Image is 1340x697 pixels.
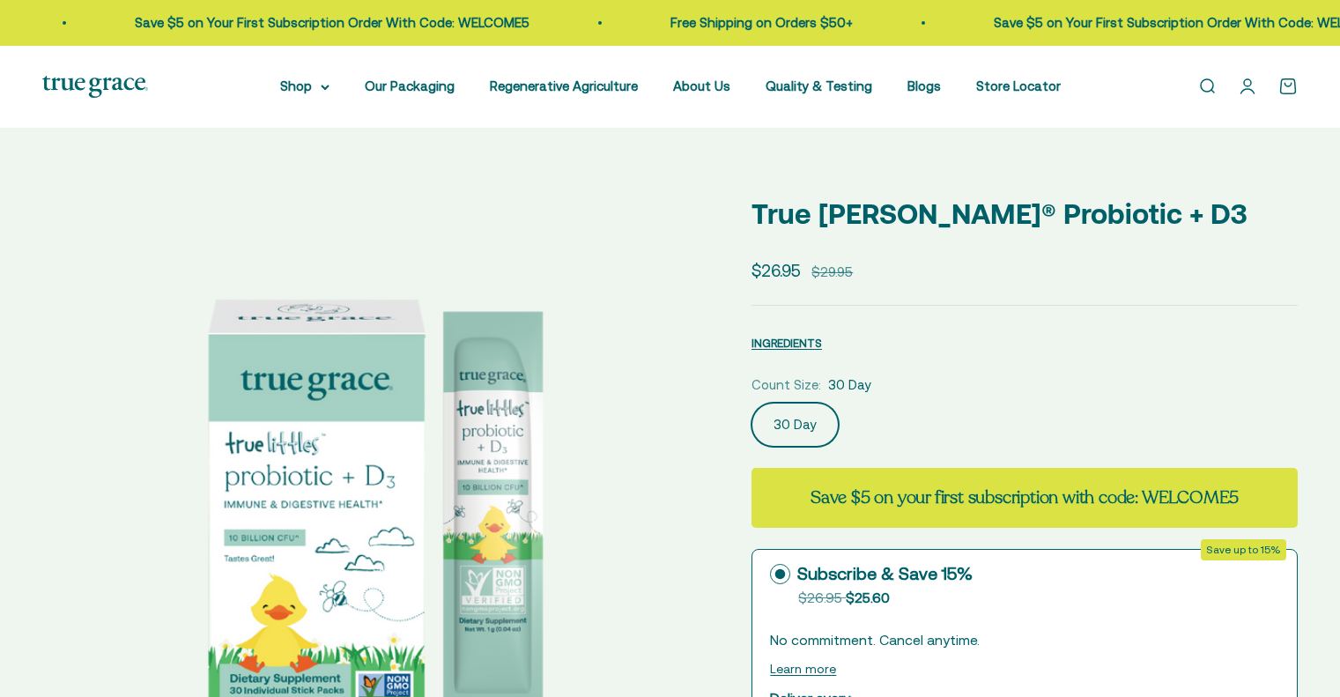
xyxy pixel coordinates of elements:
[135,12,529,33] p: Save $5 on Your First Subscription Order With Code: WELCOME5
[670,15,853,30] a: Free Shipping on Orders $50+
[751,257,801,284] sale-price: $26.95
[365,78,455,93] a: Our Packaging
[907,78,941,93] a: Blogs
[811,262,853,283] compare-at-price: $29.95
[751,337,822,350] span: INGREDIENTS
[976,78,1061,93] a: Store Locator
[490,78,638,93] a: Regenerative Agriculture
[751,191,1298,236] p: True [PERSON_NAME]® Probiotic + D3
[280,76,329,97] summary: Shop
[811,486,1239,509] strong: Save $5 on your first subscription with code: WELCOME5
[766,78,872,93] a: Quality & Testing
[673,78,730,93] a: About Us
[828,374,871,396] span: 30 Day
[751,374,821,396] legend: Count Size:
[751,332,822,353] button: INGREDIENTS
